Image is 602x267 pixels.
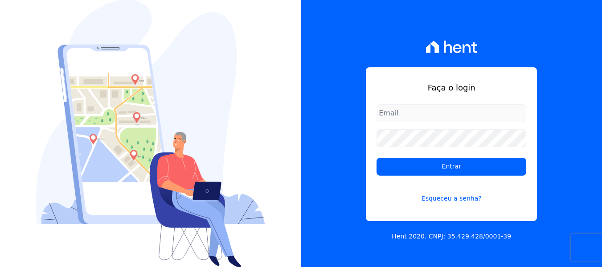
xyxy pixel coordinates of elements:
a: Esqueceu a senha? [377,183,526,203]
h1: Faça o login [377,82,526,94]
input: Email [377,104,526,122]
input: Entrar [377,158,526,176]
p: Hent 2020. CNPJ: 35.429.428/0001-39 [392,232,511,241]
